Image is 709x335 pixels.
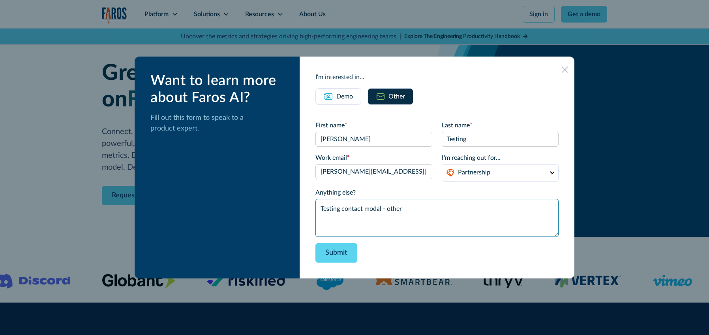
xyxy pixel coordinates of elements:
[315,121,559,263] form: Email Form
[150,113,287,134] p: Fill out this form to speak to a product expert.
[150,72,287,106] div: Want to learn more about Faros AI?
[315,243,357,263] input: Submit
[315,188,559,197] label: Anything else?
[388,92,405,101] div: Other
[442,153,559,163] label: I'm reaching out for...
[315,153,432,163] label: Work email
[315,72,559,82] div: I'm interested in...
[315,121,432,130] label: First name
[336,92,353,101] div: Demo
[442,121,559,130] label: Last name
